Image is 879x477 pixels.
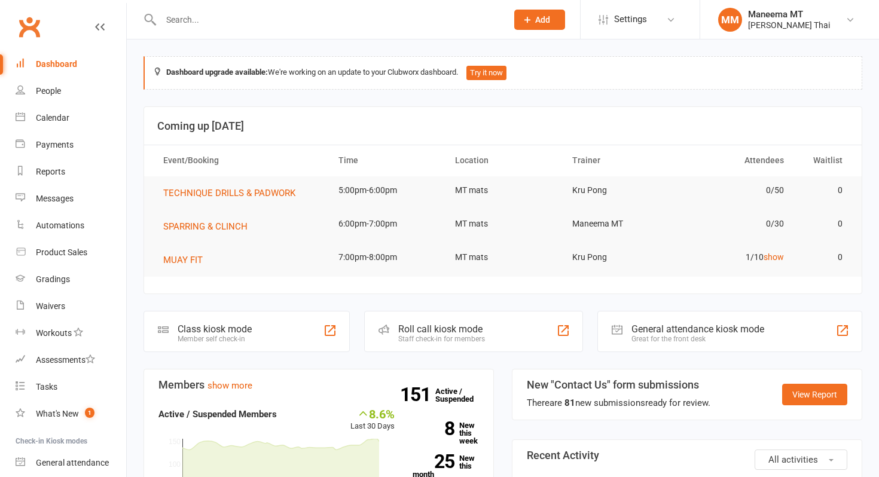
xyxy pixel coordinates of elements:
span: MUAY FIT [163,255,203,265]
a: show [764,252,784,262]
h3: Recent Activity [527,450,847,461]
div: Gradings [36,274,70,284]
a: Tasks [16,374,126,400]
div: MM [718,8,742,32]
div: Roll call kiosk mode [398,323,485,335]
td: Kru Pong [561,243,678,271]
td: 7:00pm-8:00pm [328,243,444,271]
div: Workouts [36,328,72,338]
button: SPARRING & CLINCH [163,219,256,234]
th: Waitlist [795,145,853,176]
a: Automations [16,212,126,239]
td: 0 [795,210,853,238]
h3: Members [158,379,479,391]
strong: 25 [413,452,454,470]
h3: New "Contact Us" form submissions [527,379,710,391]
input: Search... [157,11,499,28]
div: General attendance kiosk mode [631,323,764,335]
div: 8.6% [350,407,395,420]
td: 0 [795,243,853,271]
div: Calendar [36,113,69,123]
a: Payments [16,132,126,158]
a: 151Active / Suspended [435,378,488,412]
div: People [36,86,61,96]
th: Attendees [678,145,795,176]
a: Workouts [16,320,126,347]
div: [PERSON_NAME] Thai [748,20,830,30]
a: Assessments [16,347,126,374]
span: Settings [614,6,647,33]
span: 1 [85,408,94,418]
a: General attendance kiosk mode [16,450,126,476]
div: Class kiosk mode [178,323,252,335]
td: MT mats [444,176,561,204]
a: Messages [16,185,126,212]
div: Staff check-in for members [398,335,485,343]
td: 0 [795,176,853,204]
button: TECHNIQUE DRILLS & PADWORK [163,186,304,200]
a: Clubworx [14,12,44,42]
div: Waivers [36,301,65,311]
strong: 151 [400,386,435,403]
th: Trainer [561,145,678,176]
strong: Active / Suspended Members [158,409,277,420]
div: Great for the front desk [631,335,764,343]
div: Last 30 Days [350,407,395,433]
div: Dashboard [36,59,77,69]
div: Messages [36,194,74,203]
th: Time [328,145,444,176]
div: Product Sales [36,247,87,257]
button: All activities [755,450,847,470]
div: There are new submissions ready for review. [527,396,710,410]
td: 6:00pm-7:00pm [328,210,444,238]
td: MT mats [444,210,561,238]
a: People [16,78,126,105]
div: Reports [36,167,65,176]
strong: 8 [413,420,454,438]
strong: Dashboard upgrade available: [166,68,268,77]
td: 0/30 [678,210,795,238]
h3: Coming up [DATE] [157,120,849,132]
th: Event/Booking [152,145,328,176]
div: Tasks [36,382,57,392]
div: We're working on an update to your Clubworx dashboard. [144,56,862,90]
div: Assessments [36,355,95,365]
td: MT mats [444,243,561,271]
a: View Report [782,384,847,405]
a: Reports [16,158,126,185]
div: General attendance [36,458,109,467]
button: Try it now [466,66,506,80]
td: 1/10 [678,243,795,271]
span: SPARRING & CLINCH [163,221,248,232]
div: Member self check-in [178,335,252,343]
td: Kru Pong [561,176,678,204]
button: MUAY FIT [163,253,211,267]
td: 5:00pm-6:00pm [328,176,444,204]
a: Dashboard [16,51,126,78]
td: 0/50 [678,176,795,204]
a: show more [207,380,252,391]
a: Waivers [16,293,126,320]
a: Product Sales [16,239,126,266]
span: All activities [768,454,818,465]
a: What's New1 [16,400,126,427]
span: TECHNIQUE DRILLS & PADWORK [163,188,295,198]
strong: 81 [564,398,575,408]
span: Add [535,15,550,25]
a: Gradings [16,266,126,293]
div: What's New [36,409,79,418]
a: Calendar [16,105,126,132]
a: 8New this week [413,421,480,445]
div: Payments [36,140,74,149]
td: Maneema MT [561,210,678,238]
th: Location [444,145,561,176]
div: Maneema MT [748,9,830,20]
div: Automations [36,221,84,230]
button: Add [514,10,565,30]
